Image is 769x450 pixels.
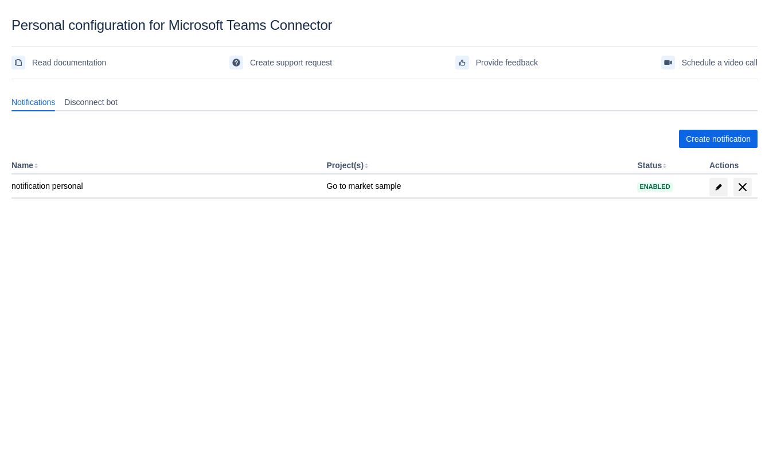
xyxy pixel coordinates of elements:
span: documentation [14,58,23,67]
div: Personal configuration for Microsoft Teams Connector [11,17,758,33]
div: notification personal [11,180,317,192]
div: Go to market sample [326,180,628,192]
a: Provide feedback [455,53,538,72]
button: Name [11,161,33,170]
span: Disconnect bot [64,96,118,108]
span: Provide feedback [476,53,538,72]
span: edit [714,183,723,192]
button: Project(s) [326,161,364,170]
span: Create notification [686,130,751,148]
span: videoCall [663,58,673,67]
a: Schedule a video call [661,53,758,72]
span: delete [736,180,750,194]
button: Status [637,161,662,170]
a: Read documentation [11,53,106,72]
span: Schedule a video call [682,53,758,72]
th: Actions [705,157,758,174]
span: Enabled [637,184,672,190]
span: Create support request [250,53,332,72]
span: Read documentation [32,53,106,72]
a: Create support request [229,53,332,72]
span: support [232,58,241,67]
button: Create notification [679,130,758,148]
span: Notifications [11,96,55,108]
span: feedback [458,58,467,67]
